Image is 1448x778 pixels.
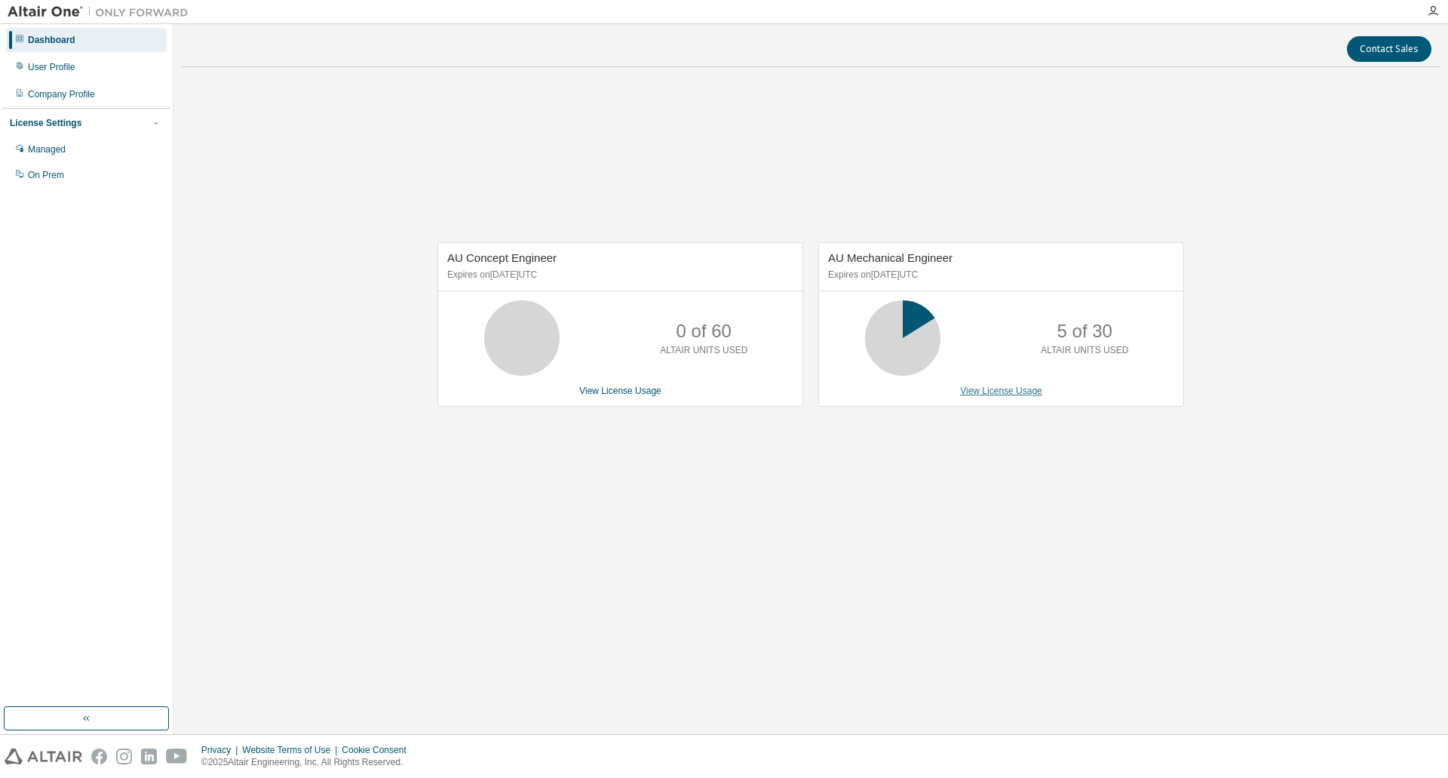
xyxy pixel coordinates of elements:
[28,169,64,181] div: On Prem
[828,251,953,264] span: AU Mechanical Engineer
[116,749,132,764] img: instagram.svg
[1057,318,1112,344] p: 5 of 30
[242,744,342,756] div: Website Terms of Use
[660,344,747,357] p: ALTAIR UNITS USED
[201,744,242,756] div: Privacy
[1041,344,1128,357] p: ALTAIR UNITS USED
[676,318,732,344] p: 0 of 60
[166,749,188,764] img: youtube.svg
[28,34,75,46] div: Dashboard
[91,749,107,764] img: facebook.svg
[579,386,661,396] a: View License Usage
[447,269,790,281] p: Expires on [DATE] UTC
[28,143,66,155] div: Managed
[8,5,196,20] img: Altair One
[28,61,75,73] div: User Profile
[10,117,81,129] div: License Settings
[960,386,1042,396] a: View License Usage
[1347,36,1431,62] button: Contact Sales
[342,744,415,756] div: Cookie Consent
[28,88,95,100] div: Company Profile
[201,756,416,769] p: © 2025 Altair Engineering, Inc. All Rights Reserved.
[5,749,82,764] img: altair_logo.svg
[141,749,157,764] img: linkedin.svg
[447,251,557,264] span: AU Concept Engineer
[828,269,1170,281] p: Expires on [DATE] UTC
